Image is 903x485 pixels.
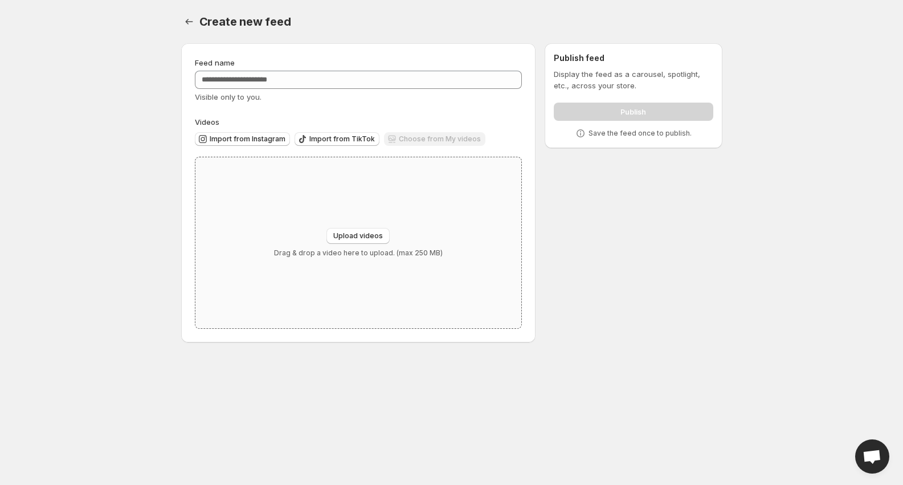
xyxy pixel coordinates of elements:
[589,129,692,138] p: Save the feed once to publish.
[195,132,290,146] button: Import from Instagram
[554,52,713,64] h2: Publish feed
[274,248,443,258] p: Drag & drop a video here to upload. (max 250 MB)
[181,14,197,30] button: Settings
[210,135,285,144] span: Import from Instagram
[554,68,713,91] p: Display the feed as a carousel, spotlight, etc., across your store.
[199,15,291,28] span: Create new feed
[295,132,379,146] button: Import from TikTok
[195,58,235,67] span: Feed name
[309,135,375,144] span: Import from TikTok
[326,228,390,244] button: Upload videos
[195,117,219,127] span: Videos
[855,439,889,474] div: Open chat
[195,92,261,101] span: Visible only to you.
[333,231,383,241] span: Upload videos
